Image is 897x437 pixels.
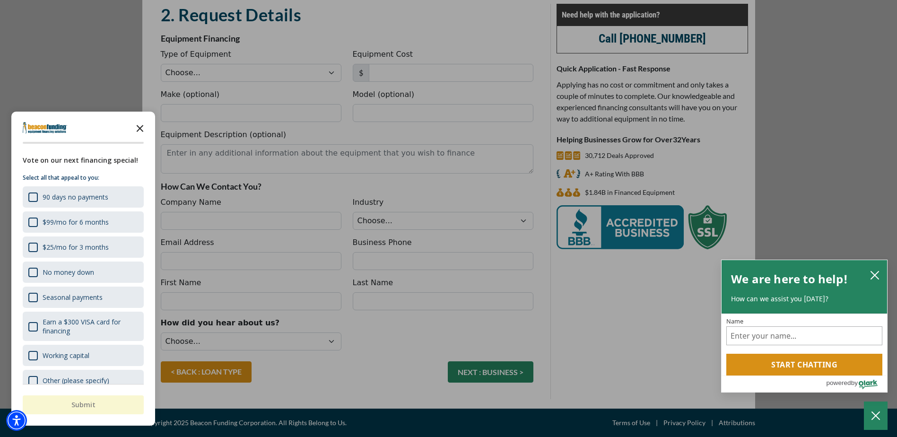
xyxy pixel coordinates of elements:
[43,351,89,360] div: Working capital
[23,370,144,391] div: Other (please specify)
[23,236,144,258] div: $25/mo for 3 months
[23,155,144,166] div: Vote on our next financing special!
[23,122,67,133] img: Company logo
[23,312,144,341] div: Earn a $300 VISA card for financing
[6,410,27,431] div: Accessibility Menu
[23,262,144,283] div: No money down
[23,287,144,308] div: Seasonal payments
[43,243,109,252] div: $25/mo for 3 months
[721,260,888,393] div: olark chatbox
[826,376,887,392] a: Powered by Olark
[726,326,882,345] input: Name
[867,268,882,281] button: close chatbox
[864,402,888,430] button: Close Chatbox
[11,112,155,426] div: Survey
[23,395,144,414] button: Submit
[23,345,144,366] div: Working capital
[23,186,144,208] div: 90 days no payments
[731,294,878,304] p: How can we assist you [DATE]?
[23,173,144,183] p: Select all that appeal to you:
[43,218,109,227] div: $99/mo for 6 months
[43,268,94,277] div: No money down
[826,377,851,389] span: powered
[851,377,858,389] span: by
[23,211,144,233] div: $99/mo for 6 months
[731,270,848,288] h2: We are here to help!
[726,354,882,376] button: Start chatting
[43,376,109,385] div: Other (please specify)
[43,293,103,302] div: Seasonal payments
[131,118,149,137] button: Close the survey
[43,192,108,201] div: 90 days no payments
[726,318,882,324] label: Name
[43,317,138,335] div: Earn a $300 VISA card for financing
